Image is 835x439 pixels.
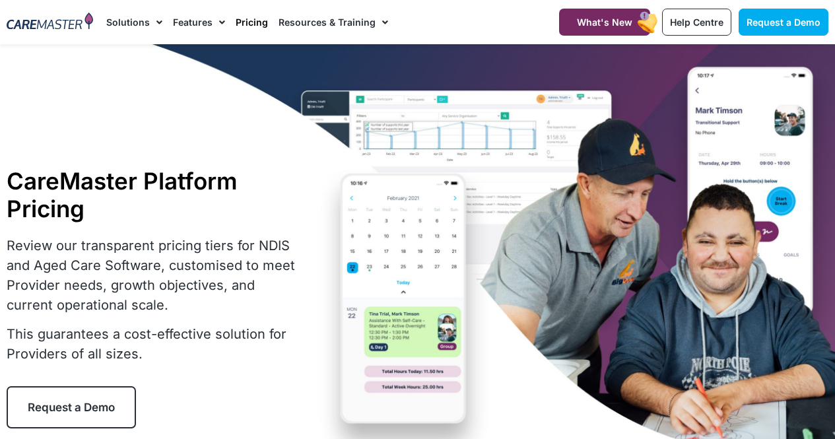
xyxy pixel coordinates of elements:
a: Request a Demo [7,386,136,428]
span: Request a Demo [28,401,115,414]
span: Request a Demo [747,17,820,28]
span: What's New [577,17,632,28]
a: What's New [559,9,650,36]
a: Request a Demo [739,9,828,36]
p: This guarantees a cost-effective solution for Providers of all sizes. [7,324,298,364]
p: Review our transparent pricing tiers for NDIS and Aged Care Software, customised to meet Provider... [7,236,298,315]
img: CareMaster Logo [7,13,93,32]
h1: CareMaster Platform Pricing [7,167,298,222]
span: Help Centre [670,17,723,28]
a: Help Centre [662,9,731,36]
